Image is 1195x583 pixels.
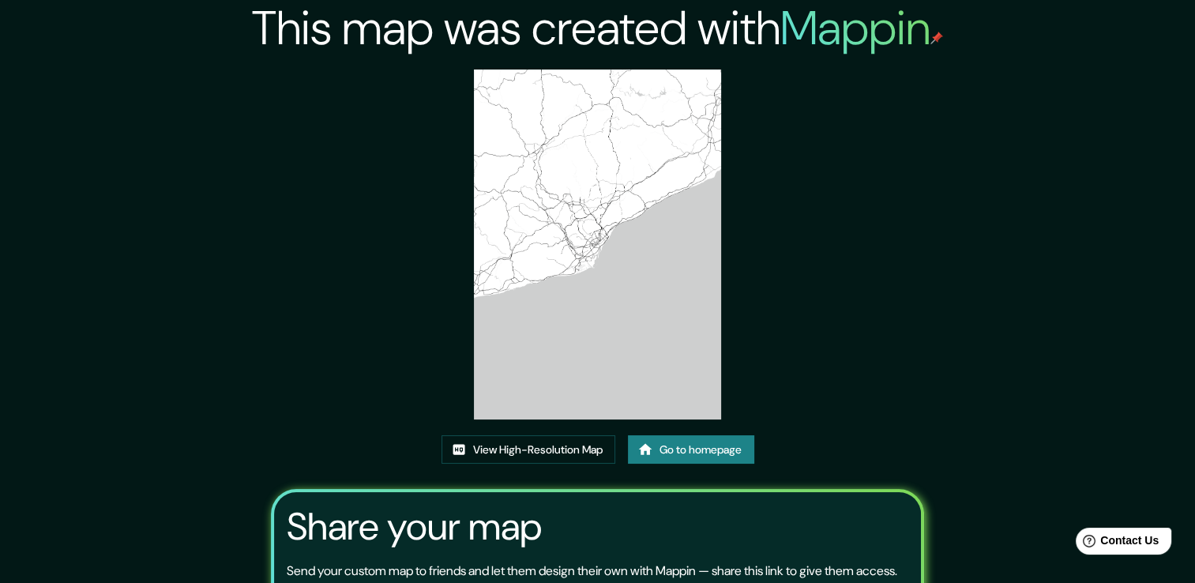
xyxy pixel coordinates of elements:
[930,32,943,44] img: mappin-pin
[628,435,754,465] a: Go to homepage
[287,562,897,581] p: Send your custom map to friends and let them design their own with Mappin — share this link to gi...
[442,435,615,465] a: View High-Resolution Map
[287,505,542,549] h3: Share your map
[474,70,721,419] img: created-map
[1054,521,1178,566] iframe: Help widget launcher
